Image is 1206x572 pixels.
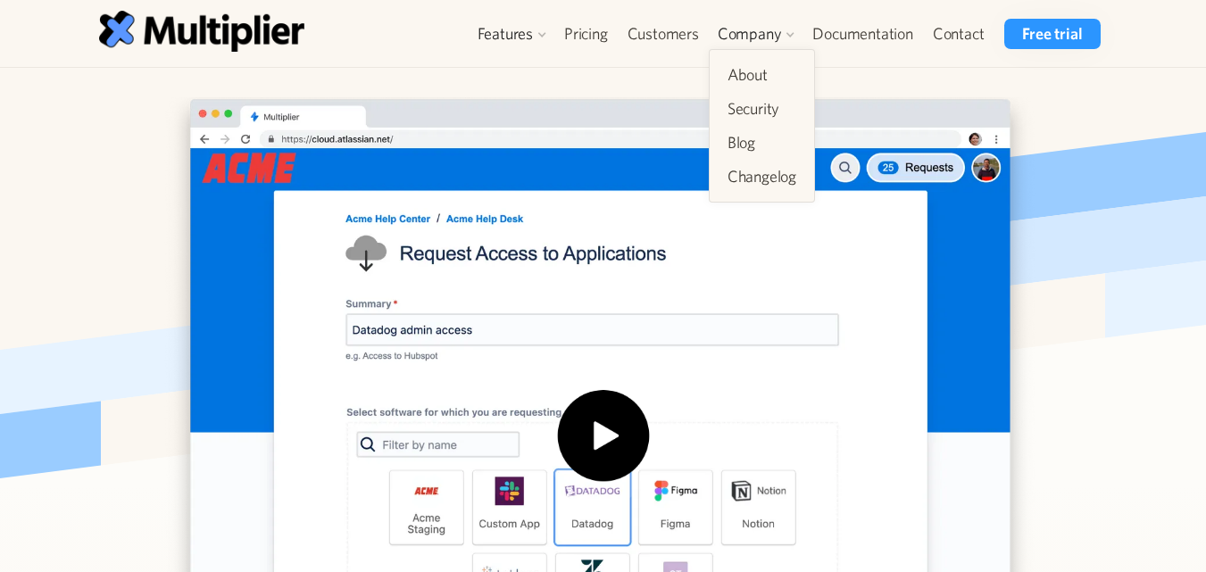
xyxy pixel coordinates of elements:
a: Free trial [1004,19,1100,49]
div: Company [718,23,782,45]
a: Customers [618,19,709,49]
a: Security [720,93,803,125]
div: Company [709,19,803,49]
a: Documentation [803,19,922,49]
a: Contact [923,19,994,49]
a: Changelog [720,161,803,193]
img: Play icon [546,390,661,504]
div: Features [469,19,554,49]
a: Pricing [554,19,618,49]
a: About [720,59,803,91]
nav: Company [709,49,815,203]
div: Features [478,23,533,45]
a: Blog [720,127,803,159]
